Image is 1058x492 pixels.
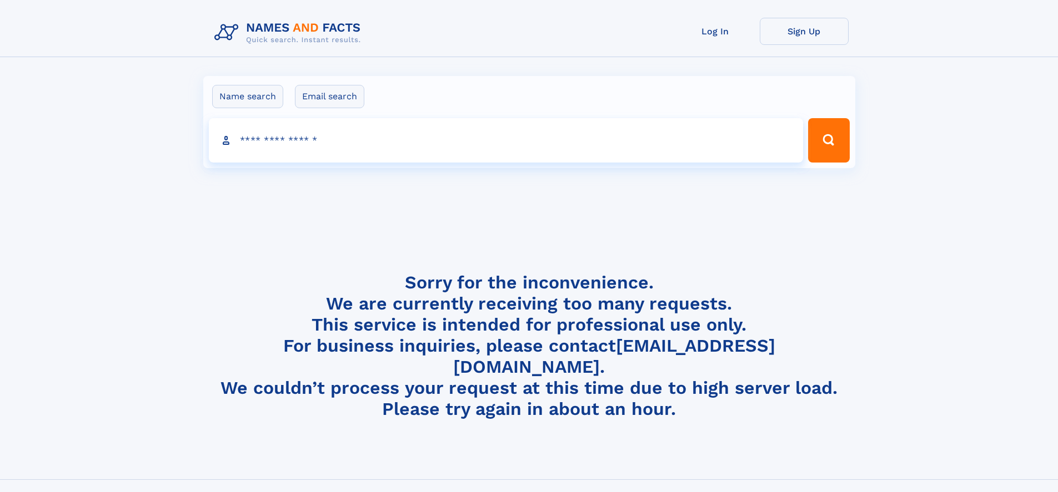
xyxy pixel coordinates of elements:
[212,85,283,108] label: Name search
[808,118,849,163] button: Search Button
[210,18,370,48] img: Logo Names and Facts
[760,18,849,45] a: Sign Up
[209,118,804,163] input: search input
[671,18,760,45] a: Log In
[210,272,849,420] h4: Sorry for the inconvenience. We are currently receiving too many requests. This service is intend...
[453,335,775,377] a: [EMAIL_ADDRESS][DOMAIN_NAME]
[295,85,364,108] label: Email search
